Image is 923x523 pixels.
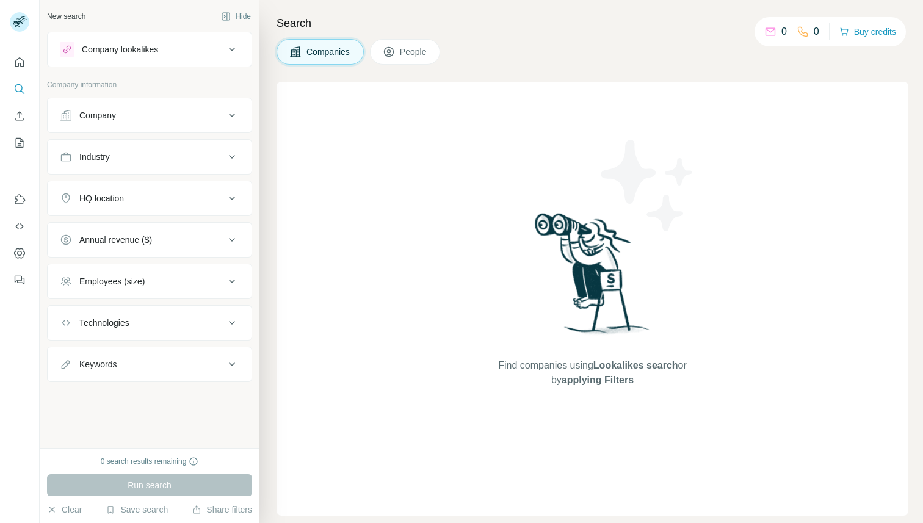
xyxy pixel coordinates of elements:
[47,11,85,22] div: New search
[781,24,787,39] p: 0
[48,225,252,254] button: Annual revenue ($)
[48,184,252,213] button: HQ location
[562,375,634,385] span: applying Filters
[48,350,252,379] button: Keywords
[10,269,29,291] button: Feedback
[101,456,199,467] div: 0 search results remaining
[79,317,129,329] div: Technologies
[48,267,252,296] button: Employees (size)
[10,189,29,211] button: Use Surfe on LinkedIn
[10,78,29,100] button: Search
[48,35,252,64] button: Company lookalikes
[529,210,656,346] img: Surfe Illustration - Woman searching with binoculars
[212,7,259,26] button: Hide
[48,308,252,337] button: Technologies
[814,24,819,39] p: 0
[839,23,896,40] button: Buy credits
[593,131,703,240] img: Surfe Illustration - Stars
[494,358,690,388] span: Find companies using or by
[79,234,152,246] div: Annual revenue ($)
[48,142,252,171] button: Industry
[79,151,110,163] div: Industry
[10,242,29,264] button: Dashboard
[10,215,29,237] button: Use Surfe API
[79,109,116,121] div: Company
[192,503,252,516] button: Share filters
[10,132,29,154] button: My lists
[10,105,29,127] button: Enrich CSV
[79,358,117,370] div: Keywords
[79,275,145,287] div: Employees (size)
[400,46,428,58] span: People
[82,43,158,56] div: Company lookalikes
[48,101,252,130] button: Company
[106,503,168,516] button: Save search
[10,51,29,73] button: Quick start
[47,79,252,90] p: Company information
[47,503,82,516] button: Clear
[79,192,124,204] div: HQ location
[277,15,908,32] h4: Search
[593,360,678,370] span: Lookalikes search
[306,46,351,58] span: Companies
